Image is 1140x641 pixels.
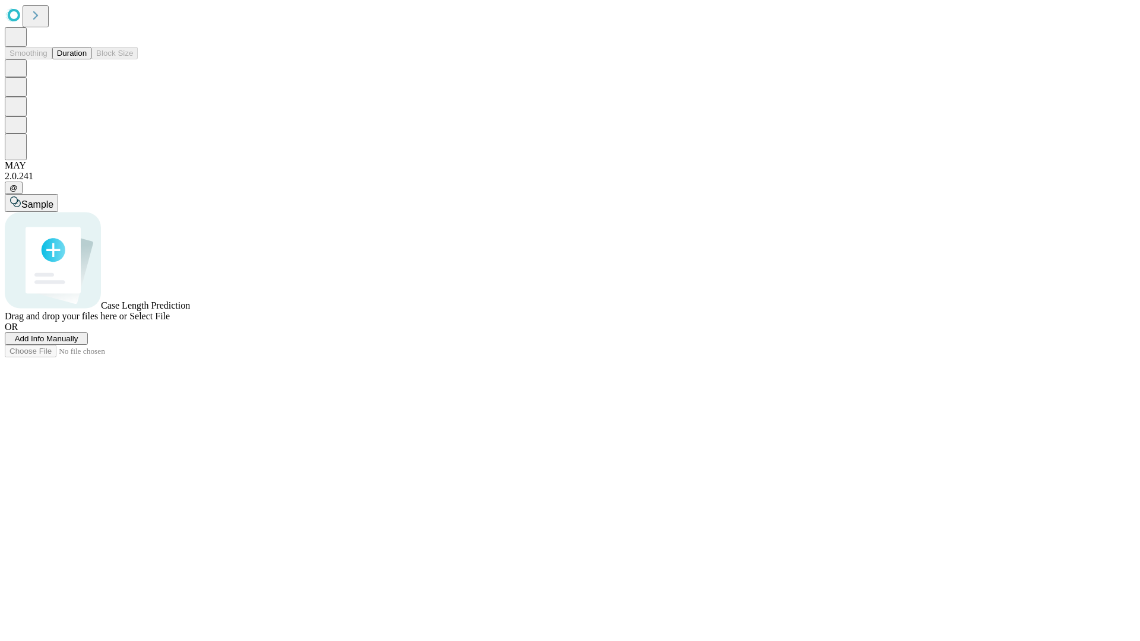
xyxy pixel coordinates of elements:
[15,334,78,343] span: Add Info Manually
[91,47,138,59] button: Block Size
[129,311,170,321] span: Select File
[9,183,18,192] span: @
[52,47,91,59] button: Duration
[5,311,127,321] span: Drag and drop your files here or
[5,322,18,332] span: OR
[5,194,58,212] button: Sample
[5,47,52,59] button: Smoothing
[5,160,1135,171] div: MAY
[5,182,23,194] button: @
[21,199,53,210] span: Sample
[5,332,88,345] button: Add Info Manually
[5,171,1135,182] div: 2.0.241
[101,300,190,310] span: Case Length Prediction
